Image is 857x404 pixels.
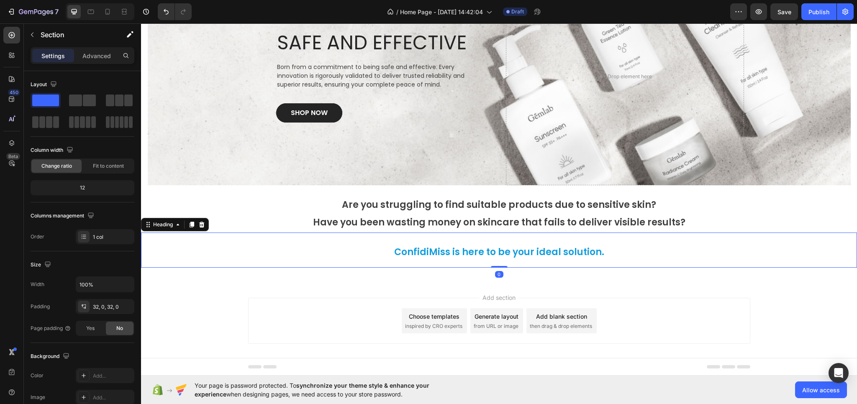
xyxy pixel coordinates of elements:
[10,197,33,205] div: Heading
[31,145,75,156] div: Column width
[41,162,72,170] span: Change ratio
[31,259,53,271] div: Size
[31,210,96,222] div: Columns management
[264,299,321,307] span: inspired by CRO experts
[511,8,524,15] span: Draft
[31,79,59,90] div: Layout
[141,23,857,376] iframe: Design area
[93,233,132,241] div: 1 col
[93,162,124,170] span: Fit to content
[172,192,544,205] span: Have you been wasting money on skincare that fails to deliver visible results?
[158,3,192,20] div: Undo/Redo
[354,248,362,254] div: 0
[135,80,201,99] a: SHOP NOW
[389,299,451,307] span: then drag & drop elements
[795,381,847,398] button: Allow access
[6,153,20,160] div: Beta
[201,175,515,188] span: Are you struggling to find suitable products due to sensitive skin?
[41,51,65,60] p: Settings
[400,8,483,16] span: Home Page - [DATE] 14:42:04
[31,394,45,401] div: Image
[253,222,463,235] span: ConfidiMiss is here to be your ideal solution.
[31,233,44,240] div: Order
[195,381,462,399] span: Your page is password protected. To when designing pages, we need access to your store password.
[396,8,398,16] span: /
[395,289,446,297] div: Add blank section
[334,289,377,297] div: Generate layout
[1,210,715,243] p: ⁠⁠⁠⁠⁠⁠⁠
[808,8,829,16] div: Publish
[8,89,20,96] div: 450
[829,363,849,383] div: Open Intercom Messenger
[770,3,798,20] button: Save
[467,50,511,56] div: Drop element here
[136,39,329,66] p: Born from a commitment to being safe and effective. Every innovation is rigorously validated to d...
[31,351,71,362] div: Background
[3,3,62,20] button: 7
[135,7,330,32] h2: SAFE AND EFFECTIVE
[55,7,59,17] p: 7
[76,277,134,292] input: Auto
[1,176,715,187] p: ⁠⁠⁠⁠⁠⁠⁠
[93,394,132,401] div: Add...
[31,281,44,288] div: Width
[268,289,318,297] div: Choose templates
[41,30,109,40] p: Section
[116,325,123,332] span: No
[777,8,791,15] span: Save
[93,372,132,380] div: Add...
[32,182,133,194] div: 12
[82,51,111,60] p: Advanced
[1,189,715,208] p: ⁠⁠⁠⁠⁠⁠⁠
[801,3,836,20] button: Publish
[31,372,44,379] div: Color
[93,303,132,311] div: 32, 0, 32, 0
[31,325,71,332] div: Page padding
[86,325,95,332] span: Yes
[150,84,187,95] p: SHOP NOW
[802,386,840,394] span: Allow access
[31,303,50,310] div: Padding
[338,270,378,279] span: Add section
[333,299,377,307] span: from URL or image
[195,382,429,398] span: synchronize your theme style & enhance your experience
